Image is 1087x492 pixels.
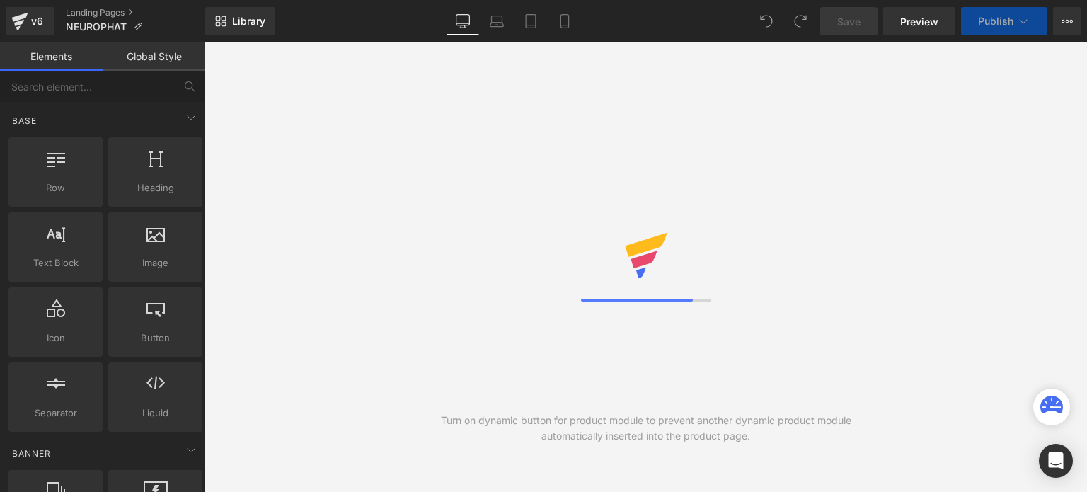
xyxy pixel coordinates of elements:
span: Banner [11,447,52,460]
span: Text Block [13,256,98,270]
a: v6 [6,7,54,35]
span: Library [232,15,265,28]
span: Base [11,114,38,127]
button: Redo [786,7,815,35]
span: Publish [978,16,1013,27]
span: Separator [13,406,98,421]
span: NEUROPHAT [66,21,127,33]
div: Open Intercom Messenger [1039,444,1073,478]
a: Mobile [548,7,582,35]
a: Laptop [480,7,514,35]
span: Icon [13,331,98,345]
span: Button [113,331,198,345]
div: v6 [28,12,46,30]
a: Tablet [514,7,548,35]
span: Row [13,181,98,195]
a: Desktop [446,7,480,35]
span: Liquid [113,406,198,421]
button: More [1053,7,1081,35]
span: Save [837,14,861,29]
span: Image [113,256,198,270]
a: Landing Pages [66,7,205,18]
a: Global Style [103,42,205,71]
button: Undo [752,7,781,35]
a: New Library [205,7,275,35]
a: Preview [883,7,955,35]
span: Preview [900,14,938,29]
div: Turn on dynamic button for product module to prevent another dynamic product module automatically... [425,413,867,444]
span: Heading [113,181,198,195]
button: Publish [961,7,1047,35]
